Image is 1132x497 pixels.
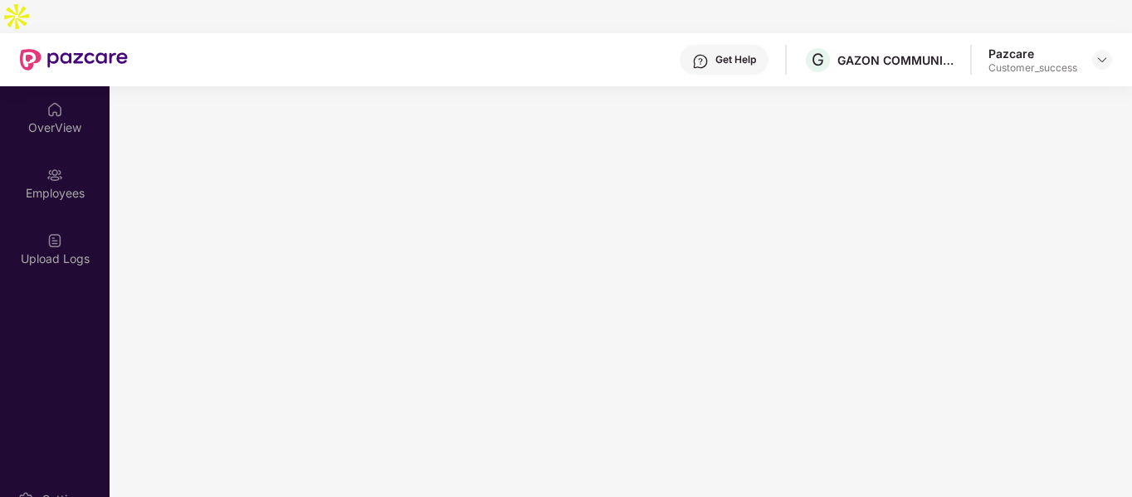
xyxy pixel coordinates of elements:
[837,52,954,68] div: GAZON COMMUNICATIONS INDIA LIMITED
[46,167,63,183] img: svg+xml;base64,PHN2ZyBpZD0iRW1wbG95ZWVzIiB4bWxucz0iaHR0cDovL3d3dy53My5vcmcvMjAwMC9zdmciIHdpZHRoPS...
[812,50,824,70] span: G
[1095,53,1109,66] img: svg+xml;base64,PHN2ZyBpZD0iRHJvcGRvd24tMzJ4MzIiIHhtbG5zPSJodHRwOi8vd3d3LnczLm9yZy8yMDAwL3N2ZyIgd2...
[988,61,1077,75] div: Customer_success
[46,101,63,118] img: svg+xml;base64,PHN2ZyBpZD0iSG9tZSIgeG1sbnM9Imh0dHA6Ly93d3cudzMub3JnLzIwMDAvc3ZnIiB3aWR0aD0iMjAiIG...
[988,46,1077,61] div: Pazcare
[692,53,709,70] img: svg+xml;base64,PHN2ZyBpZD0iSGVscC0zMngzMiIgeG1sbnM9Imh0dHA6Ly93d3cudzMub3JnLzIwMDAvc3ZnIiB3aWR0aD...
[46,232,63,249] img: svg+xml;base64,PHN2ZyBpZD0iVXBsb2FkX0xvZ3MiIGRhdGEtbmFtZT0iVXBsb2FkIExvZ3MiIHhtbG5zPSJodHRwOi8vd3...
[715,53,756,66] div: Get Help
[20,49,128,71] img: New Pazcare Logo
